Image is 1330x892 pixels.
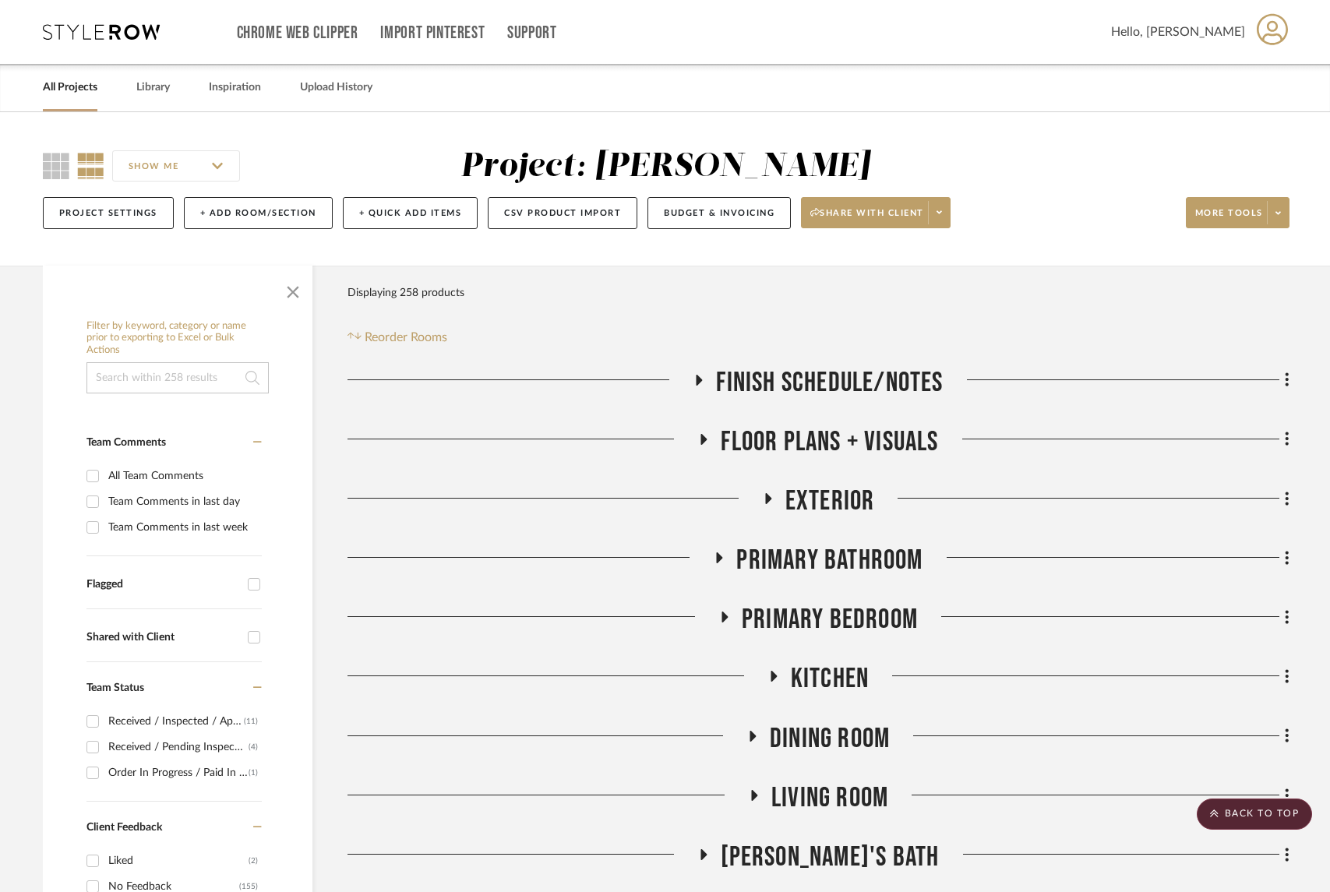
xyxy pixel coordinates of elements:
[347,328,448,347] button: Reorder Rooms
[244,709,258,734] div: (11)
[721,425,938,459] span: FLOOR PLANS + VISUALS
[249,760,258,785] div: (1)
[108,735,249,760] div: Received / Pending Inspection
[108,489,258,514] div: Team Comments in last day
[1197,799,1312,830] scroll-to-top-button: BACK TO TOP
[184,197,333,229] button: + Add Room/Section
[249,735,258,760] div: (4)
[136,77,170,98] a: Library
[721,841,940,874] span: [PERSON_NAME]'s Bath
[1195,207,1263,231] span: More tools
[716,366,943,400] span: FINISH SCHEDULE/NOTES
[343,197,478,229] button: + Quick Add Items
[43,197,174,229] button: Project Settings
[237,26,358,40] a: Chrome Web Clipper
[108,464,258,488] div: All Team Comments
[108,760,249,785] div: Order In Progress / Paid In Full w/ Freight, No Balance due
[108,848,249,873] div: Liked
[43,77,97,98] a: All Projects
[770,722,890,756] span: Dining Room
[460,150,870,183] div: Project: [PERSON_NAME]
[1186,197,1289,228] button: More tools
[785,485,875,518] span: Exterior
[380,26,485,40] a: Import Pinterest
[300,77,372,98] a: Upload History
[249,848,258,873] div: (2)
[742,603,918,636] span: Primary Bedroom
[647,197,791,229] button: Budget & Invoicing
[771,781,888,815] span: Living Room
[108,709,244,734] div: Received / Inspected / Approved
[736,544,923,577] span: Primary Bathroom
[86,437,166,448] span: Team Comments
[1111,23,1245,41] span: Hello, [PERSON_NAME]
[86,362,269,393] input: Search within 258 results
[488,197,637,229] button: CSV Product Import
[86,631,240,644] div: Shared with Client
[277,273,309,305] button: Close
[108,515,258,540] div: Team Comments in last week
[801,197,951,228] button: Share with client
[86,320,269,357] h6: Filter by keyword, category or name prior to exporting to Excel or Bulk Actions
[86,822,162,833] span: Client Feedback
[86,578,240,591] div: Flagged
[507,26,556,40] a: Support
[791,662,869,696] span: Kitchen
[365,328,447,347] span: Reorder Rooms
[810,207,924,231] span: Share with client
[347,277,464,308] div: Displaying 258 products
[86,682,144,693] span: Team Status
[209,77,261,98] a: Inspiration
